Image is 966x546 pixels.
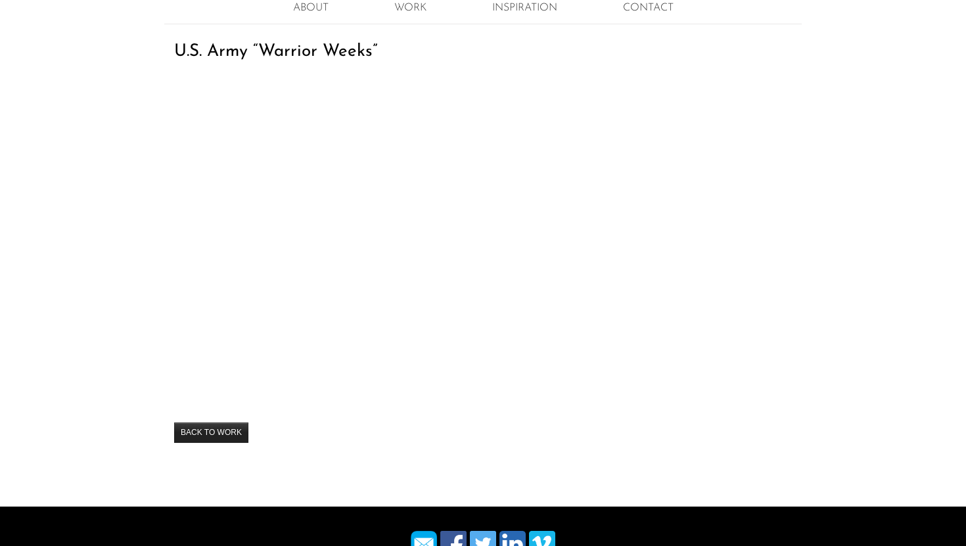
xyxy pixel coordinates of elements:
a: BACK TO WORK [174,422,248,443]
h1: U.S. Army “Warrior Weeks” [174,44,792,60]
